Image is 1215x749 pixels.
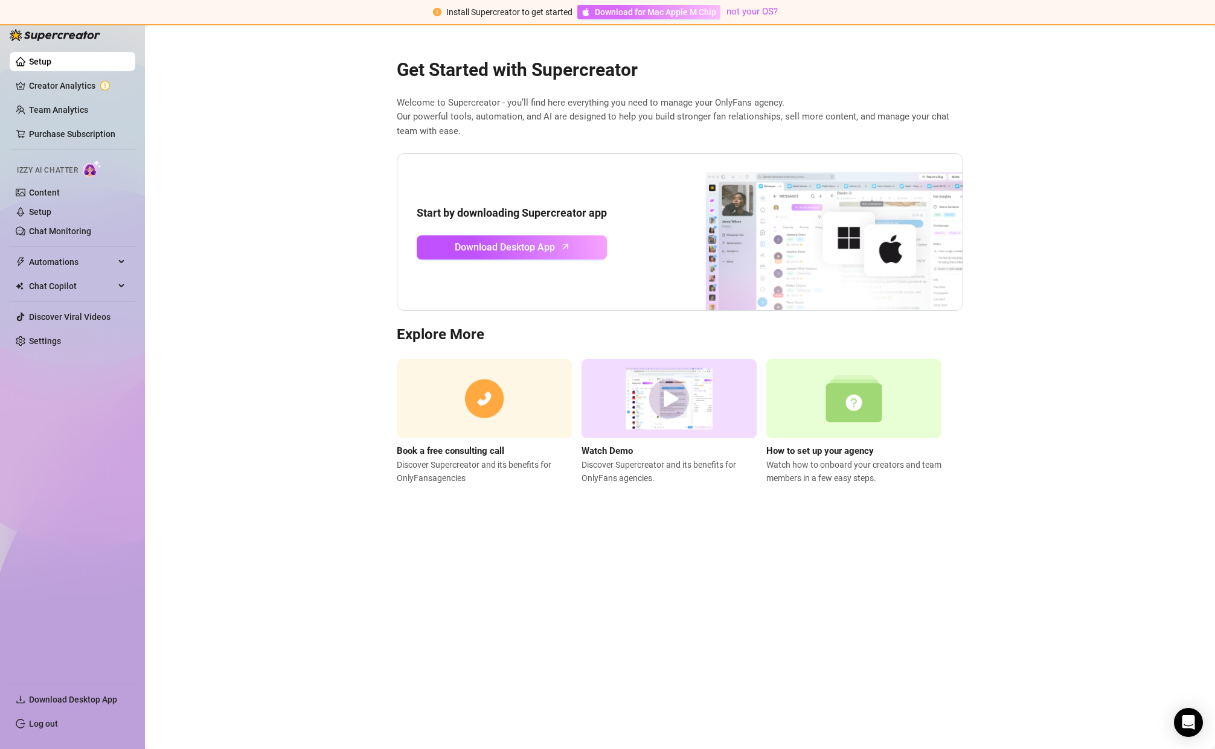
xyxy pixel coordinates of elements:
[766,445,874,456] strong: How to set up your agency
[29,76,126,95] a: Creator Analytics exclamation-circle
[417,206,607,219] strong: Start by downloading Supercreator app
[582,445,633,456] strong: Watch Demo
[29,719,58,728] a: Log out
[29,276,115,296] span: Chat Copilot
[397,325,963,345] h3: Explore More
[16,257,25,267] span: thunderbolt
[29,336,61,346] a: Settings
[17,165,78,176] span: Izzy AI Chatter
[29,124,126,144] a: Purchase Subscription
[83,160,101,177] img: AI Chatter
[29,695,117,704] span: Download Desktop App
[397,458,572,485] span: Discover Supercreator and its benefits for OnlyFans agencies
[726,6,778,17] a: not your OS?
[582,359,757,485] a: Watch DemoDiscover Supercreator and its benefits for OnlyFans agencies.
[417,235,607,260] a: Download Desktop Apparrow-up
[595,5,716,19] span: Download for Mac Apple M Chip
[446,7,572,17] span: Install Supercreator to get started
[29,312,111,322] a: Discover Viral Videos
[1174,708,1203,737] div: Open Intercom Messenger
[29,188,60,197] a: Content
[16,282,24,290] img: Chat Copilot
[29,207,51,217] a: Setup
[559,240,572,253] span: arrow-up
[29,252,115,272] span: Automations
[577,5,720,19] a: Download for Mac Apple M Chip
[397,59,963,81] h2: Get Started with Supercreator
[582,359,757,438] img: supercreator demo
[582,8,590,16] span: apple
[766,458,941,485] span: Watch how to onboard your creators and team members in a few easy steps.
[29,226,91,236] a: Chat Monitoring
[397,359,572,485] a: Book a free consulting callDiscover Supercreator and its benefits for OnlyFansagencies
[766,359,941,485] a: How to set up your agencyWatch how to onboard your creators and team members in a few easy steps.
[10,29,100,41] img: logo-BBDzfeDw.svg
[397,445,504,456] strong: Book a free consulting call
[766,359,941,438] img: setup agency guide
[433,8,441,16] span: exclamation-circle
[29,57,51,66] a: Setup
[455,240,555,255] span: Download Desktop App
[16,695,25,704] span: download
[582,458,757,485] span: Discover Supercreator and its benefits for OnlyFans agencies.
[661,154,963,311] img: download app
[29,105,88,115] a: Team Analytics
[397,359,572,438] img: consulting call
[397,96,963,139] span: Welcome to Supercreator - you’ll find here everything you need to manage your OnlyFans agency. Ou...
